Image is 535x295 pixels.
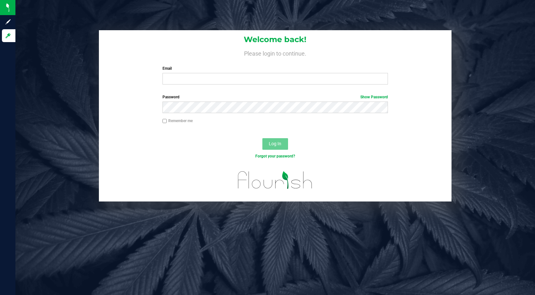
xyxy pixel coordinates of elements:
[360,95,388,99] a: Show Password
[162,118,193,124] label: Remember me
[162,66,388,71] label: Email
[99,49,452,57] h4: Please login to continue.
[269,141,281,146] span: Log In
[231,166,320,194] img: flourish_logo.svg
[5,19,11,25] inline-svg: Sign up
[99,35,452,44] h1: Welcome back!
[255,154,295,158] a: Forgot your password?
[5,32,11,39] inline-svg: Log in
[162,95,180,99] span: Password
[262,138,288,150] button: Log In
[162,119,167,123] input: Remember me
